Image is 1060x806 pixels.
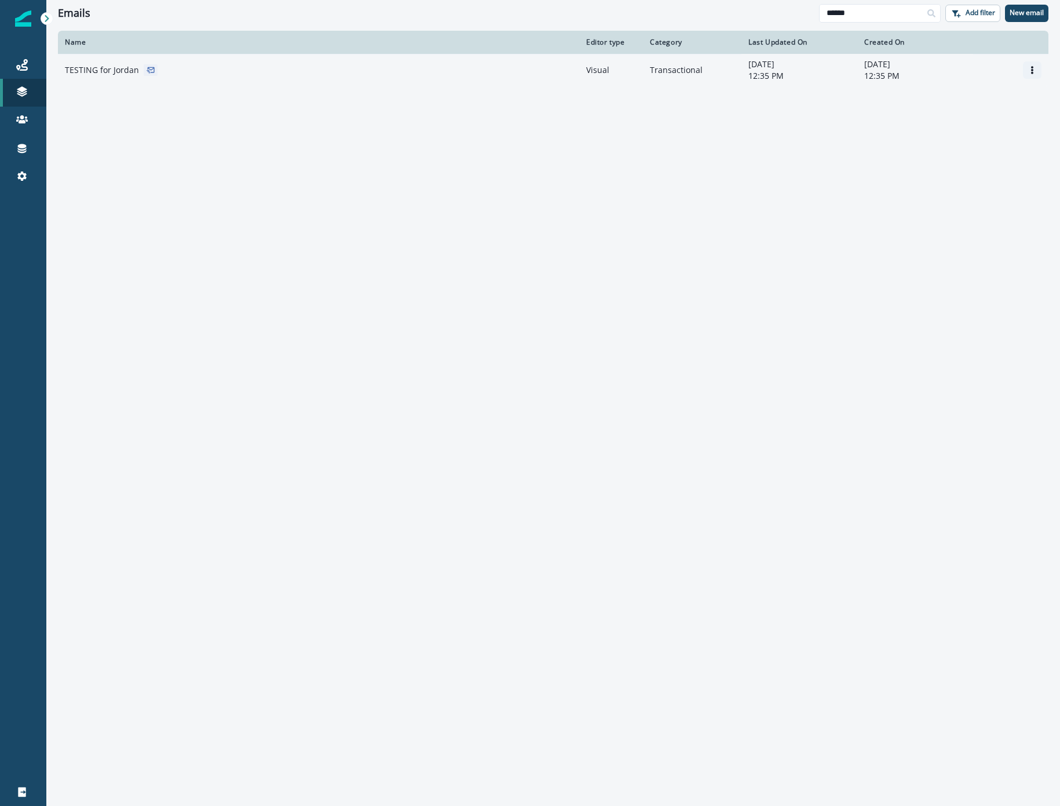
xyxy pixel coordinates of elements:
button: Options [1023,61,1041,79]
p: New email [1010,9,1044,17]
p: [DATE] [864,59,966,70]
p: 12:35 PM [748,70,850,82]
div: Editor type [586,38,636,47]
div: Category [650,38,734,47]
a: TESTING for JordanVisualTransactional[DATE]12:35 PM[DATE]12:35 PMOptions [58,54,1048,86]
div: Name [65,38,572,47]
p: 12:35 PM [864,70,966,82]
h1: Emails [58,7,90,20]
button: Add filter [945,5,1000,22]
div: Last Updated On [748,38,850,47]
td: Visual [579,54,643,86]
button: New email [1005,5,1048,22]
div: Created On [864,38,966,47]
p: TESTING for Jordan [65,64,139,76]
img: Inflection [15,10,31,27]
td: Transactional [643,54,741,86]
p: [DATE] [748,59,850,70]
p: Add filter [966,9,995,17]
